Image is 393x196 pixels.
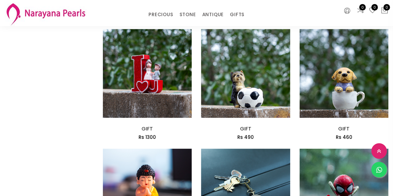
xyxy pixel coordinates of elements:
span: 0 [371,4,378,11]
a: GIFT [338,125,350,132]
a: 0 [369,7,376,15]
a: STONE [179,10,196,19]
a: GIFT [240,125,251,132]
button: 0 [381,7,388,15]
a: 0 [357,7,364,15]
span: Rs 460 [336,134,352,140]
span: Rs 1300 [139,134,156,140]
span: 0 [383,4,390,11]
a: GIFT [142,125,153,132]
a: PRECIOUS [149,10,173,19]
span: Rs 490 [237,134,254,140]
a: ANTIQUE [202,10,224,19]
a: GIFTS [230,10,244,19]
span: 0 [359,4,366,11]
